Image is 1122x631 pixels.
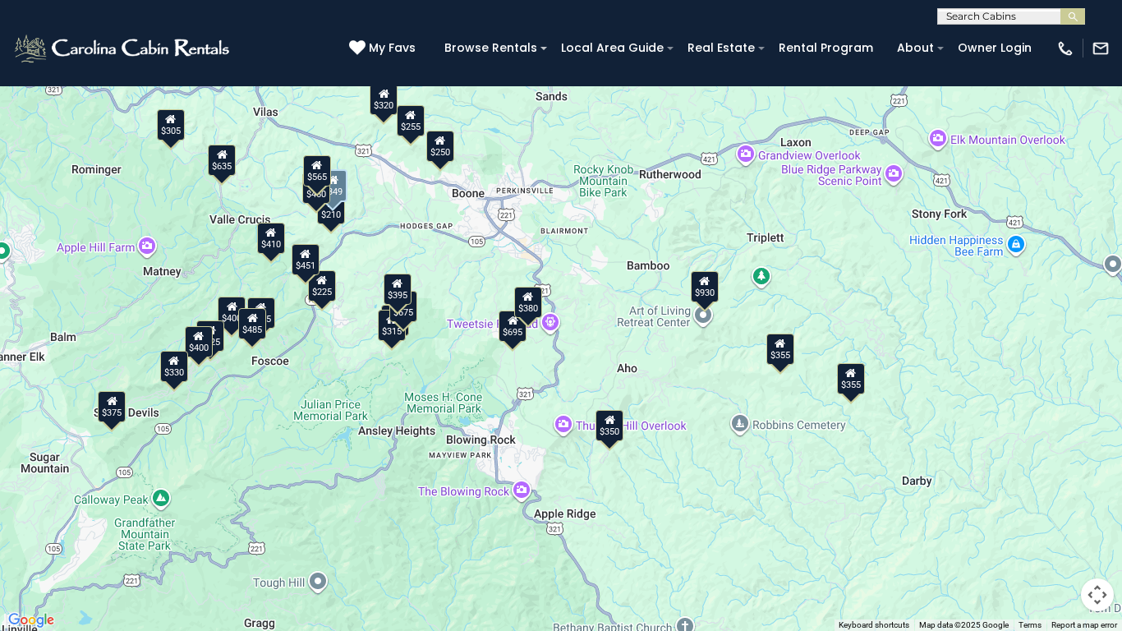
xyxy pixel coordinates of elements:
a: Browse Rentals [436,35,545,61]
span: My Favs [369,39,416,57]
a: Rental Program [770,35,881,61]
a: About [889,35,942,61]
img: phone-regular-white.png [1056,39,1074,58]
img: White-1-2.png [12,32,234,65]
a: My Favs [349,39,420,58]
div: $355 [766,334,794,365]
a: Local Area Guide [553,35,672,61]
img: mail-regular-white.png [1092,39,1110,58]
a: Real Estate [679,35,763,61]
div: $355 [837,363,865,394]
a: Owner Login [950,35,1040,61]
